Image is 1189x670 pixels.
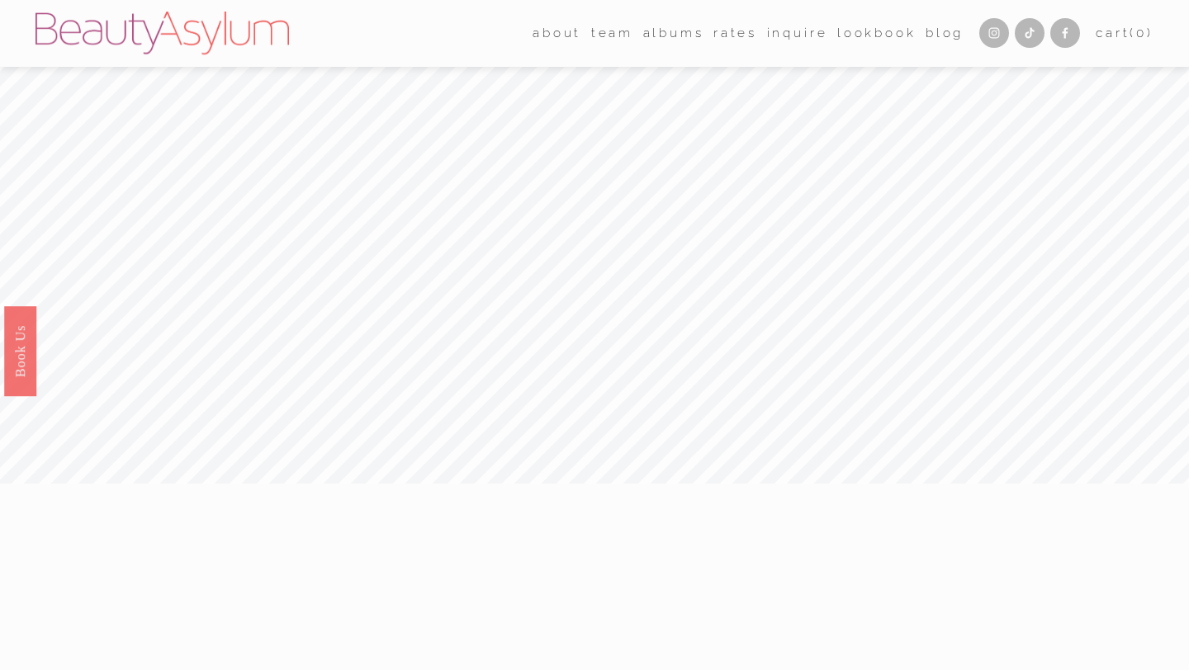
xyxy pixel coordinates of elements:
[837,21,917,46] a: Lookbook
[713,21,757,46] a: Rates
[4,306,36,396] a: Book Us
[36,12,289,54] img: Beauty Asylum | Bridal Hair &amp; Makeup Charlotte &amp; Atlanta
[591,22,633,45] span: team
[1015,18,1045,48] a: TikTok
[1096,22,1153,45] a: 0 items in cart
[1136,26,1147,40] span: 0
[533,21,581,46] a: folder dropdown
[926,21,964,46] a: Blog
[979,18,1009,48] a: Instagram
[1130,26,1153,40] span: ( )
[1050,18,1080,48] a: Facebook
[767,21,828,46] a: Inquire
[533,22,581,45] span: about
[643,21,704,46] a: albums
[591,21,633,46] a: folder dropdown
